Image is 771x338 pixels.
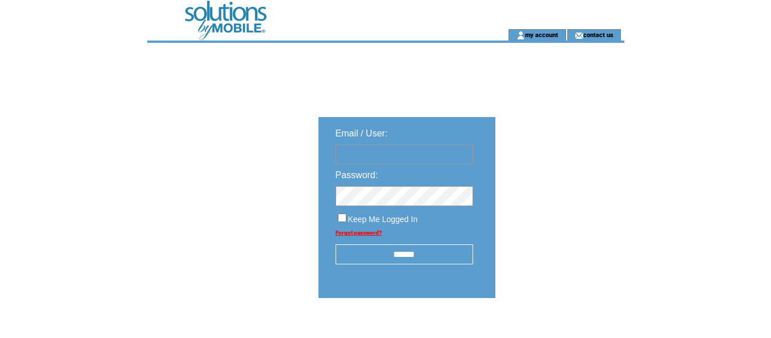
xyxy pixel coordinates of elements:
a: Forgot password? [336,230,382,236]
span: Password: [336,170,378,180]
span: Keep Me Logged In [348,215,418,224]
span: Email / User: [336,128,388,138]
a: my account [525,31,558,38]
img: contact_us_icon.gif;jsessionid=CC8CBD5797734A11EF505D6D115D70AA [575,31,583,40]
a: contact us [583,31,613,38]
img: account_icon.gif;jsessionid=CC8CBD5797734A11EF505D6D115D70AA [516,31,525,40]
